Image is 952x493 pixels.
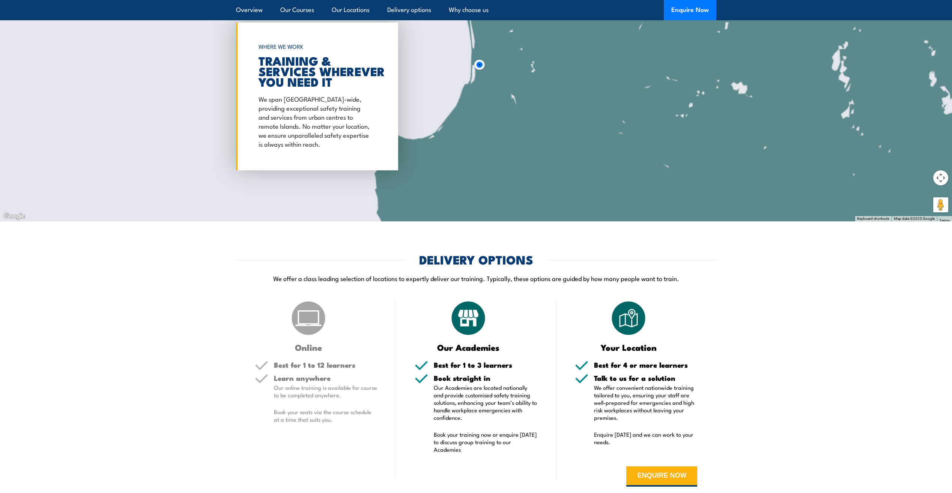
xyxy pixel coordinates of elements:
button: Keyboard shortcuts [857,216,889,221]
span: Map data ©2025 Google [894,216,935,221]
button: Drag Pegman onto the map to open Street View [933,197,948,212]
h5: Book straight in [434,374,537,382]
h5: Best for 4 or more learners [594,361,698,368]
h6: WHERE WE WORK [259,40,372,53]
h5: Learn anywhere [274,374,377,382]
h3: Our Academies [415,343,522,352]
h5: Talk to us for a solution [594,374,698,382]
h5: Best for 1 to 3 learners [434,361,537,368]
p: Our online training is available for course to be completed anywhere. [274,384,377,399]
h3: Online [255,343,362,352]
button: Map camera controls [933,170,948,185]
a: Open this area in Google Maps (opens a new window) [2,212,27,221]
p: Our Academies are located nationally and provide customised safety training solutions, enhancing ... [434,384,537,421]
h3: Your Location [575,343,683,352]
button: ENQUIRE NOW [626,466,697,487]
img: Google [2,212,27,221]
p: Enquire [DATE] and we can work to your needs. [594,431,698,446]
h2: DELIVERY OPTIONS [419,254,533,265]
p: Book your seats via the course schedule at a time that suits you. [274,408,377,423]
p: We offer convenient nationwide training tailored to you, ensuring your staff are well-prepared fo... [594,384,698,421]
h2: TRAINING & SERVICES WHEREVER YOU NEED IT [259,55,372,87]
a: Terms [939,218,950,222]
p: We span [GEOGRAPHIC_DATA]-wide, providing exceptional safety training and services from urban cen... [259,94,372,148]
h5: Best for 1 to 12 learners [274,361,377,368]
p: Book your training now or enquire [DATE] to discuss group training to our Academies [434,431,537,453]
p: We offer a class leading selection of locations to expertly deliver our training. Typically, thes... [236,274,716,283]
